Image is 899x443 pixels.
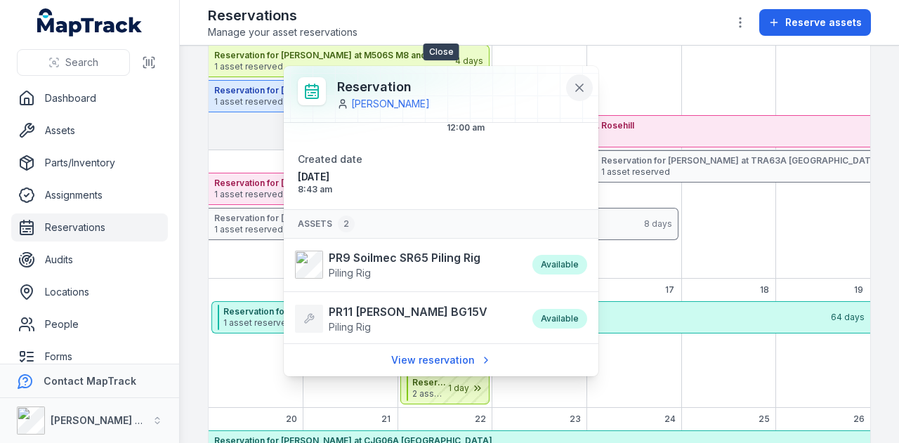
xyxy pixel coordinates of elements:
strong: PR11 [PERSON_NAME] BG15V [329,303,487,320]
a: Audits [11,246,168,274]
span: Close [424,44,459,60]
span: [DATE] [298,170,435,184]
span: 25 [759,414,770,425]
button: Reservation for [PERSON_NAME] at TRA63A [GEOGRAPHIC_DATA]1 asset reserved8 days [209,208,678,240]
a: MapTrack [37,8,143,37]
span: Piling Rig [329,267,371,279]
a: Assignments [11,181,168,209]
div: 2 [338,216,355,232]
h2: Reservations [208,6,357,25]
a: View reservation [382,347,501,373]
button: Reservation for [PERSON_NAME] at CJG06A [GEOGRAPHIC_DATA]1 asset reserved64 days [211,301,870,333]
span: 22 [475,414,486,425]
span: Created date [298,153,362,165]
span: 26 [853,414,865,425]
span: Piling Rig [329,321,371,333]
span: Reserve assets [785,15,862,29]
a: PR11 [PERSON_NAME] BG15VPiling Rig [295,303,518,334]
strong: [PERSON_NAME] Group [51,414,166,426]
button: Reservation for [PERSON_NAME]2 assets reserved1 day [400,372,490,404]
strong: PR9 Soilmec SR65 Piling Rig [329,249,480,266]
span: 8:43 am [298,184,435,195]
a: [PERSON_NAME] [351,97,430,111]
span: 24 [664,414,676,425]
a: Assets [11,117,168,145]
time: 12/09/2025, 8:43:35 am [298,170,435,195]
span: 20 [286,414,297,425]
button: Search [17,49,130,76]
strong: Contact MapTrack [44,375,136,387]
div: Available [532,309,587,329]
span: 23 [570,414,581,425]
span: 1 asset reserved [214,189,359,200]
span: 1 asset reserved [214,96,454,107]
span: 19 [854,284,863,296]
button: Reservation for [PERSON_NAME] at GAM05A Rosehill1 asset reserved7 days [209,173,395,205]
span: 2 assets reserved [412,388,447,399]
a: Locations [11,278,168,306]
span: 12:00 am [447,122,584,133]
a: Parts/Inventory [11,149,168,177]
strong: Reservation for [PERSON_NAME] at M506S M8 and M5E Mainline Tunnels [214,85,454,96]
strong: Reservation for [PERSON_NAME] at M506S M8 and M5E Mainline Tunnels [214,50,454,61]
a: Dashboard [11,84,168,112]
button: Reservation for [PERSON_NAME] at M506S M8 and M5E Mainline Tunnels1 asset reserved4 days [209,45,490,77]
strong: Reservation for [PERSON_NAME] [412,377,447,388]
span: 18 [760,284,769,296]
button: Reserve assets [759,9,871,36]
span: 1 asset reserved [214,61,454,72]
span: 1 asset reserved [223,317,829,329]
a: Forms [11,343,168,371]
strong: Reservation for [PERSON_NAME] at CJG06A [GEOGRAPHIC_DATA] [223,306,829,317]
a: People [11,310,168,338]
span: Assets [298,216,355,232]
a: PR9 Soilmec SR65 Piling RigPiling Rig [295,249,518,280]
strong: Reservation for [PERSON_NAME] at GAM05A Rosehill [214,178,359,189]
button: Reservation for [PERSON_NAME] at M506S M8 and M5E Mainline Tunnels1 asset reserved4 days [209,80,490,112]
div: Available [532,255,587,275]
span: 21 [381,414,391,425]
strong: Reservation for [PERSON_NAME] at TRA63A [GEOGRAPHIC_DATA] [214,213,643,224]
span: Search [65,55,98,70]
span: 17 [665,284,674,296]
a: Reservations [11,213,168,242]
span: Manage your asset reservations [208,25,357,39]
span: 1 asset reserved [214,224,643,235]
h3: Reservation [337,77,430,97]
